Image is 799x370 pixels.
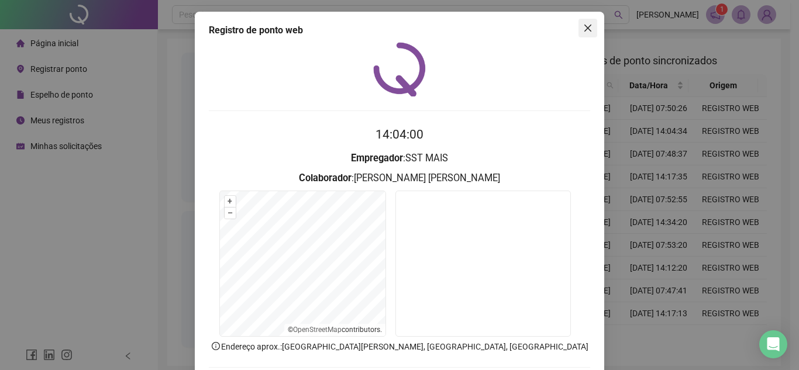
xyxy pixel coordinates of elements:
[759,330,787,358] div: Open Intercom Messenger
[578,19,597,37] button: Close
[209,23,590,37] div: Registro de ponto web
[293,326,342,334] a: OpenStreetMap
[209,151,590,166] h3: : SST MAIS
[376,127,423,141] time: 14:04:00
[211,341,221,351] span: info-circle
[351,153,403,164] strong: Empregador
[288,326,382,334] li: © contributors.
[299,172,352,184] strong: Colaborador
[225,208,236,219] button: –
[373,42,426,96] img: QRPoint
[583,23,593,33] span: close
[209,340,590,353] p: Endereço aprox. : [GEOGRAPHIC_DATA][PERSON_NAME], [GEOGRAPHIC_DATA], [GEOGRAPHIC_DATA]
[225,196,236,207] button: +
[209,171,590,186] h3: : [PERSON_NAME] [PERSON_NAME]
